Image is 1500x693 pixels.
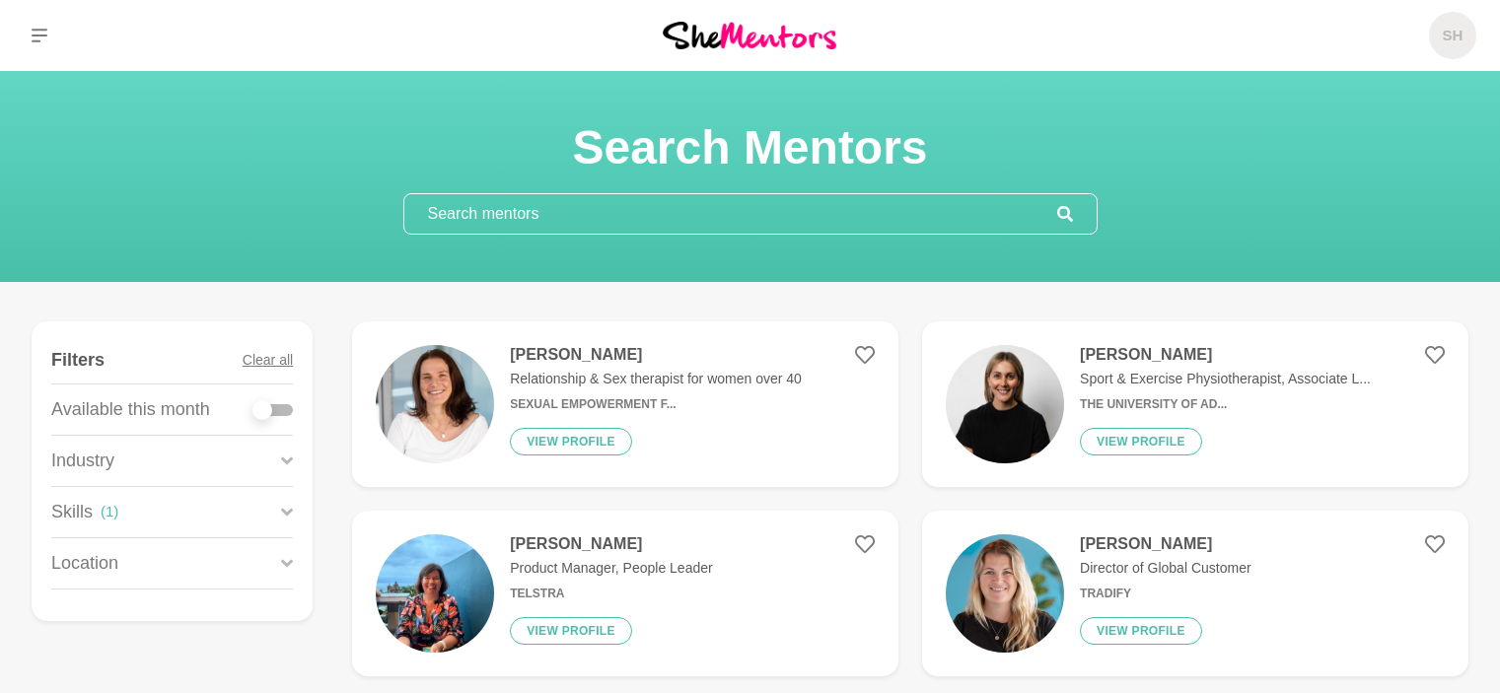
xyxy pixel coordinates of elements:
[352,321,898,487] a: [PERSON_NAME]Relationship & Sex therapist for women over 40Sexual Empowerment f...View profile
[1080,617,1202,645] button: View profile
[1080,534,1251,554] h4: [PERSON_NAME]
[1080,587,1251,601] h6: Tradify
[510,428,632,455] button: View profile
[922,511,1468,676] a: [PERSON_NAME]Director of Global CustomerTradifyView profile
[1429,12,1476,59] a: SH
[510,397,802,412] h6: Sexual Empowerment f...
[1443,27,1464,45] h5: SH
[946,534,1064,653] img: 2b5545a2970da8487e4847cfea342ccc486e5442-454x454.jpg
[510,534,712,554] h4: [PERSON_NAME]
[1080,428,1202,455] button: View profile
[243,337,293,383] button: Clear all
[1080,369,1371,389] p: Sport & Exercise Physiotherapist, Associate L...
[510,558,712,579] p: Product Manager, People Leader
[101,501,118,523] div: ( 1 )
[1080,397,1371,412] h6: The University of Ad...
[51,499,93,525] p: Skills
[510,345,802,365] h4: [PERSON_NAME]
[510,617,632,645] button: View profile
[1080,558,1251,579] p: Director of Global Customer
[510,369,802,389] p: Relationship & Sex therapist for women over 40
[663,22,836,48] img: She Mentors Logo
[376,345,494,463] img: d6e4e6fb47c6b0833f5b2b80120bcf2f287bc3aa-2570x2447.jpg
[51,349,105,372] h4: Filters
[403,118,1098,177] h1: Search Mentors
[51,396,210,423] p: Available this month
[376,534,494,653] img: 537bf1279ae339f29a95704064b1b194eed7836f-1206x1608.jpg
[1080,345,1371,365] h4: [PERSON_NAME]
[922,321,1468,487] a: [PERSON_NAME]Sport & Exercise Physiotherapist, Associate L...The University of Ad...View profile
[51,550,118,577] p: Location
[510,587,712,601] h6: Telstra
[51,448,114,474] p: Industry
[352,511,898,676] a: [PERSON_NAME]Product Manager, People LeaderTelstraView profile
[946,345,1064,463] img: 523c368aa158c4209afe732df04685bb05a795a5-1125x1128.jpg
[404,194,1057,234] input: Search mentors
